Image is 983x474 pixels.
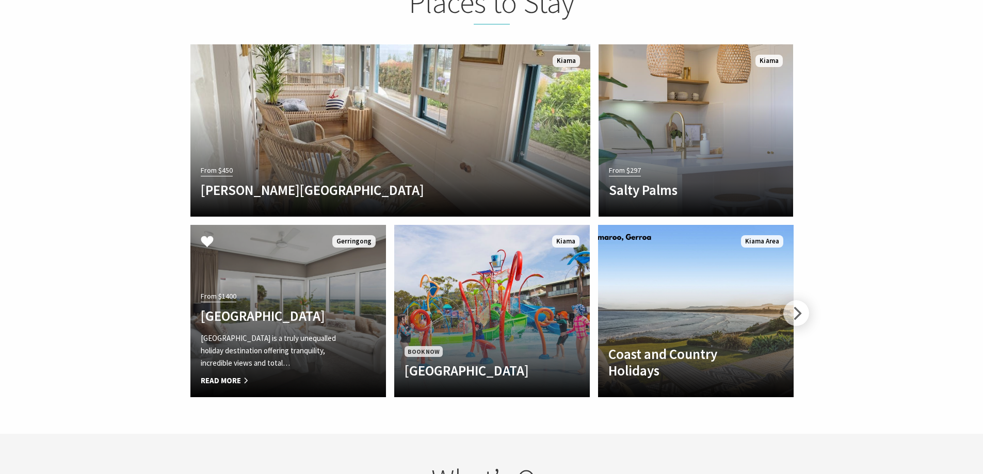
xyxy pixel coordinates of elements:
h4: [GEOGRAPHIC_DATA] [201,307,346,324]
h4: [GEOGRAPHIC_DATA] [405,362,550,379]
a: Another Image Used Coast and Country Holidays Kiama Area [598,225,794,397]
p: [GEOGRAPHIC_DATA] is a truly unequalled holiday destination offering tranquility, incredible view... [201,332,346,369]
span: Read More [201,374,346,387]
button: Click to Favourite EagleView Park [190,225,224,260]
span: From $450 [201,165,233,176]
span: Kiama [552,235,579,248]
h4: Salty Palms [609,182,753,198]
span: From $1400 [201,290,236,302]
a: Book Now [GEOGRAPHIC_DATA] Kiama [394,225,590,397]
a: From $297 Salty Palms Kiama [599,44,793,217]
span: Gerringong [332,235,376,248]
a: Another Image Used From $1400 [GEOGRAPHIC_DATA] [GEOGRAPHIC_DATA] is a truly unequalled holiday d... [190,225,386,397]
span: From $297 [609,165,641,176]
span: Book Now [405,346,443,357]
span: Kiama [553,55,580,68]
span: Kiama [755,55,783,68]
h4: Coast and Country Holidays [608,346,754,379]
span: Kiama Area [741,235,783,248]
h4: [PERSON_NAME][GEOGRAPHIC_DATA] [201,182,520,198]
a: From $450 [PERSON_NAME][GEOGRAPHIC_DATA] Kiama [190,44,590,217]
